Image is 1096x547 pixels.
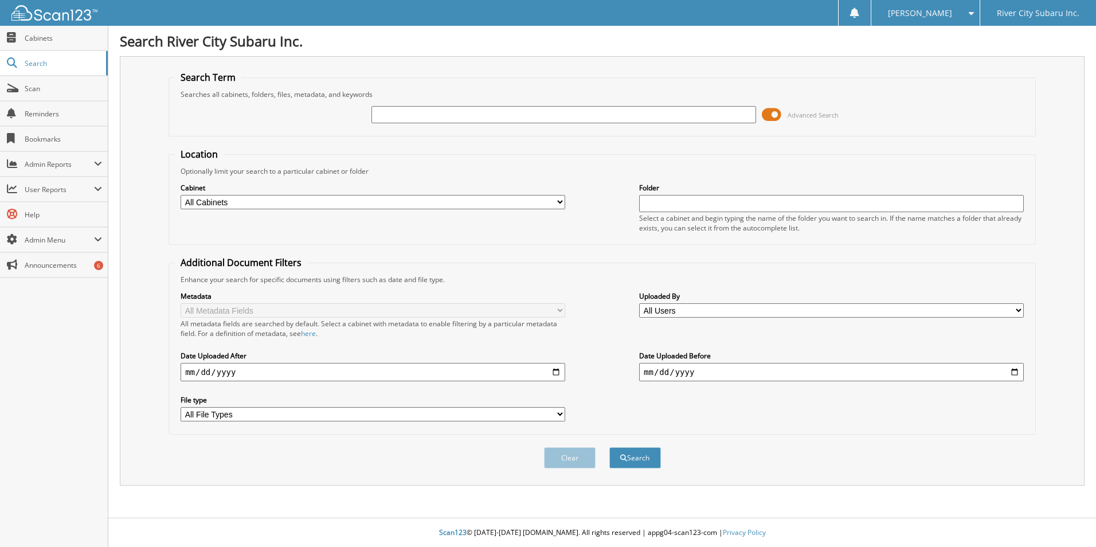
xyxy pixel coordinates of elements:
span: Search [25,58,100,68]
span: Admin Menu [25,235,94,245]
img: scan123-logo-white.svg [11,5,97,21]
div: 6 [94,261,103,270]
div: Searches all cabinets, folders, files, metadata, and keywords [175,89,1030,99]
span: Help [25,210,102,220]
div: All metadata fields are searched by default. Select a cabinet with metadata to enable filtering b... [181,319,565,338]
label: Date Uploaded Before [639,351,1024,361]
legend: Location [175,148,224,161]
h1: Search River City Subaru Inc. [120,32,1085,50]
input: end [639,363,1024,381]
legend: Search Term [175,71,241,84]
div: Optionally limit your search to a particular cabinet or folder [175,166,1030,176]
span: Admin Reports [25,159,94,169]
label: File type [181,395,565,405]
span: [PERSON_NAME] [888,10,952,17]
span: Cabinets [25,33,102,43]
span: River City Subaru Inc. [997,10,1079,17]
span: Scan123 [439,528,467,537]
div: Enhance your search for specific documents using filters such as date and file type. [175,275,1030,284]
input: start [181,363,565,381]
iframe: Chat Widget [1039,492,1096,547]
div: Select a cabinet and begin typing the name of the folder you want to search in. If the name match... [639,213,1024,233]
span: Advanced Search [788,111,839,119]
label: Uploaded By [639,291,1024,301]
a: here [301,329,316,338]
a: Privacy Policy [723,528,766,537]
span: User Reports [25,185,94,194]
button: Search [609,447,661,468]
label: Folder [639,183,1024,193]
span: Announcements [25,260,102,270]
span: Bookmarks [25,134,102,144]
span: Scan [25,84,102,93]
label: Cabinet [181,183,565,193]
label: Metadata [181,291,565,301]
legend: Additional Document Filters [175,256,307,269]
button: Clear [544,447,596,468]
span: Reminders [25,109,102,119]
div: © [DATE]-[DATE] [DOMAIN_NAME]. All rights reserved | appg04-scan123-com | [108,519,1096,547]
label: Date Uploaded After [181,351,565,361]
